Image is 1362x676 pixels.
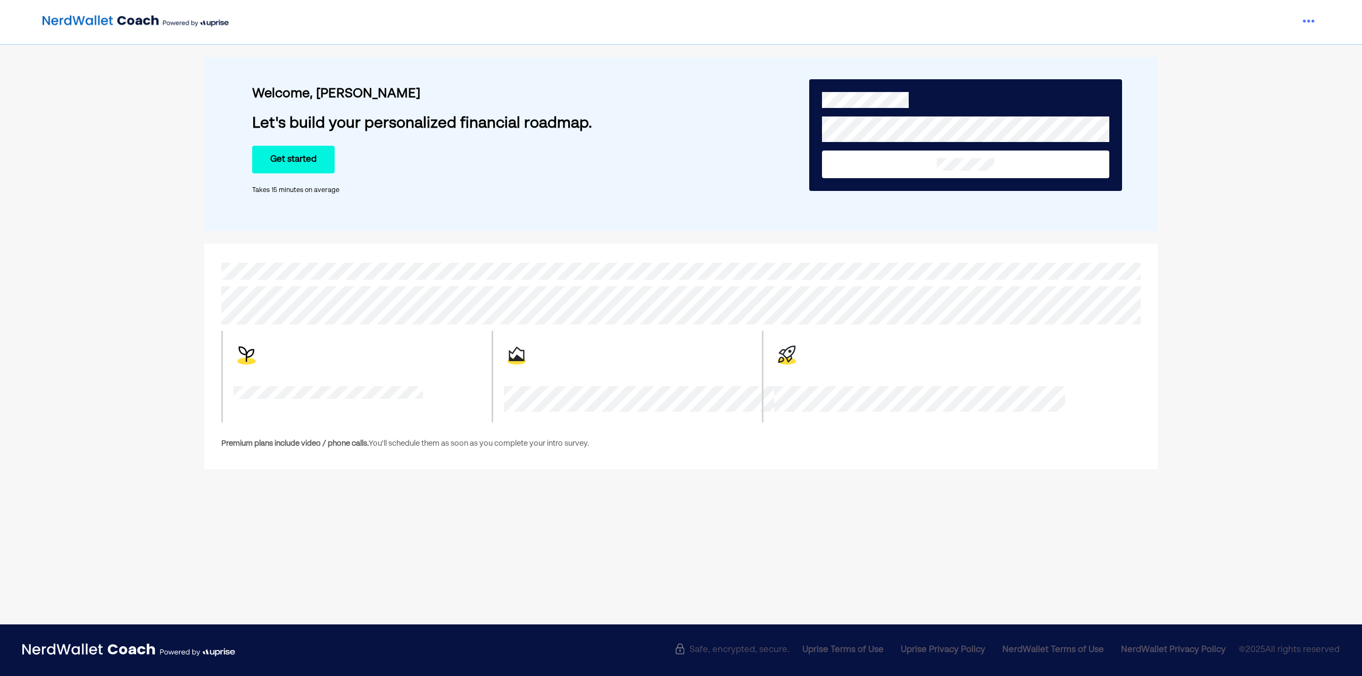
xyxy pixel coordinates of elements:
div: You'll schedule them as soon as you complete your intro survey. [221,437,1141,450]
span: Premium plans include video / phone calls. [221,440,369,447]
div: NerdWallet Privacy Policy [1121,644,1226,656]
div: Uprise Privacy Policy [901,644,985,656]
div: Safe, encrypted, secure. [675,644,790,653]
button: Get started [252,146,335,173]
div: Takes 15 minutes on average [252,186,699,195]
div: NerdWallet Terms of Use [1002,644,1104,656]
div: Uprise Terms of Use [802,644,884,656]
div: Let's build your personalized financial roadmap. [252,115,699,133]
div: Welcome, [PERSON_NAME] [252,86,699,102]
span: © 2025 All rights reserved [1239,644,1340,657]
